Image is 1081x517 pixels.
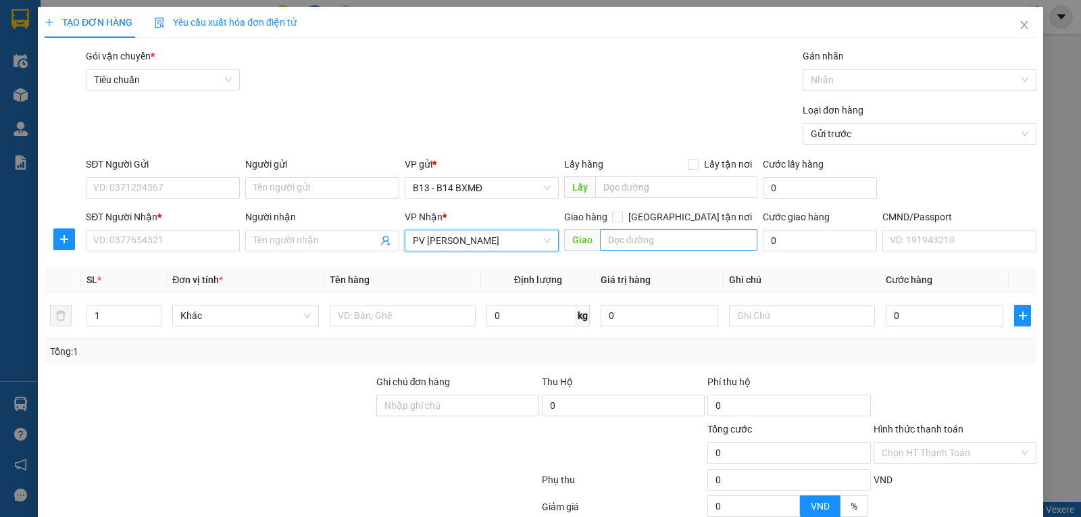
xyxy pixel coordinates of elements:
input: Ghi Chú [729,305,875,326]
span: Nơi nhận: [103,94,125,114]
span: plus [45,18,54,27]
th: Ghi chú [724,267,880,293]
button: Close [1005,7,1043,45]
label: Hình thức thanh toán [874,424,963,435]
span: VND [874,474,893,485]
input: Cước giao hàng [763,230,877,251]
label: Loại đơn hàng [803,105,863,116]
span: 09:56:30 [DATE] [128,61,191,71]
span: user-add [380,235,391,246]
span: B131410250594 [120,51,191,61]
span: Tổng cước [707,424,752,435]
div: Người nhận [245,210,399,224]
span: Giao [564,229,600,251]
label: Cước lấy hàng [763,159,824,170]
span: Lấy hàng [564,159,603,170]
span: Yêu cầu xuất hóa đơn điện tử [154,17,297,28]
span: Lấy tận nơi [699,157,757,172]
div: Người gửi [245,157,399,172]
span: Tiêu chuẩn [94,70,232,90]
span: kg [576,305,590,326]
div: CMND/Passport [882,210,1036,224]
input: Dọc đường [595,176,758,198]
span: % [851,501,857,512]
div: Phí thu hộ [707,374,870,395]
div: VP gửi [405,157,559,172]
strong: BIÊN NHẬN GỬI HÀNG HOÁ [47,81,157,91]
img: logo [14,30,31,64]
span: plus [1015,310,1030,321]
span: Đơn vị tính [172,274,223,285]
img: icon [154,18,165,28]
label: Gán nhãn [803,51,844,61]
span: Nơi gửi: [14,94,28,114]
input: Ghi chú đơn hàng [376,395,539,416]
span: Lấy [564,176,595,198]
span: Gói vận chuyển [86,51,155,61]
button: plus [53,228,75,250]
span: [GEOGRAPHIC_DATA] tận nơi [623,210,757,224]
button: delete [50,305,72,326]
span: B13 - B14 BXMĐ [413,178,551,198]
label: Cước giao hàng [763,212,830,222]
span: Gửi trước [811,124,1028,144]
span: plus [54,234,74,245]
div: Phụ thu [540,472,706,496]
div: Tổng: 1 [50,344,418,359]
input: 0 [601,305,718,326]
input: Cước lấy hàng [763,177,877,199]
div: SĐT Người Nhận [86,210,240,224]
input: Dọc đường [600,229,758,251]
span: Định lượng [514,274,562,285]
span: Cước hàng [886,274,932,285]
span: Giá trị hàng [601,274,651,285]
span: Tên hàng [330,274,370,285]
label: Ghi chú đơn hàng [376,376,451,387]
span: PV Gia Nghĩa [413,230,551,251]
span: Khác [180,305,310,326]
span: VND [811,501,830,512]
span: SL [86,274,97,285]
span: close [1019,20,1030,30]
span: TẠO ĐƠN HÀNG [45,17,132,28]
div: SĐT Người Gửi [86,157,240,172]
span: Thu Hộ [542,376,573,387]
span: PV [PERSON_NAME] [136,95,188,109]
span: Giao hàng [564,212,607,222]
span: VP Nhận [405,212,443,222]
input: VD: Bàn, Ghế [330,305,476,326]
button: plus [1014,305,1031,326]
strong: CÔNG TY TNHH [GEOGRAPHIC_DATA] 214 QL13 - P.26 - Q.BÌNH THẠNH - TP HCM 1900888606 [35,22,109,72]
